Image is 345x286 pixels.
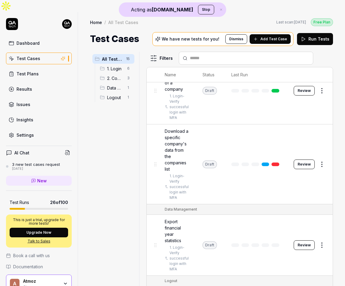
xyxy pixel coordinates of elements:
[225,67,288,82] th: Last Run
[147,124,333,204] tr: Download a specific company's data from the companies list1. Login-Verify successful login with M...
[12,167,60,171] div: [DATE]
[276,20,306,25] span: Last scan:
[202,160,217,168] div: Draft
[250,34,291,44] button: Add Test Case
[159,67,196,82] th: Name
[147,57,333,124] tr: Access the knowledge base section of a company1. Login-Verify successful login with MFADraftReview
[108,19,138,25] div: All Test Cases
[6,37,72,49] a: Dashboard
[6,252,72,259] a: Book a call with us
[260,36,287,42] span: Add Test Case
[162,37,219,41] p: We have new tests for you!
[202,241,217,249] div: Draft
[125,65,132,72] span: 6
[165,218,190,244] span: Export financial year statistics
[50,199,68,205] span: 26 of 100
[23,278,59,284] div: Atmoz
[6,114,72,126] a: Insights
[169,245,189,272] a: 1. Login-Verify successful login with MFA
[6,129,72,141] a: Settings
[16,117,33,123] div: Insights
[10,239,68,244] a: Talk to Sales
[165,128,190,172] span: Download a specific company's data from the companies list
[107,85,124,91] span: Data Management
[202,87,217,95] div: Draft
[104,19,106,25] div: /
[165,278,177,284] div: Logout
[10,218,68,225] p: This is just a trial, upgrade for more tests!
[169,173,189,200] a: 1. Login-Verify successful login with MFA
[16,86,32,92] div: Results
[97,83,134,93] div: Drag to reorderData Management1
[294,86,315,96] button: Review
[6,99,72,110] a: Issues
[90,32,139,46] h1: Test Cases
[13,263,43,270] span: Documentation
[16,40,40,46] div: Dashboard
[6,176,72,186] a: New
[97,64,134,73] div: Drag to reorder1. Login6
[37,178,47,184] span: New
[294,240,315,250] button: Review
[10,200,29,205] h5: Test Runs
[125,75,132,82] span: 3
[6,263,72,270] a: Documentation
[16,55,40,62] div: Test Cases
[10,228,68,237] button: Upgrade Now
[297,33,333,45] button: Run Tests
[6,83,72,95] a: Results
[147,215,333,276] tr: Export financial year statistics1. Login-Verify successful login with MFADraftReview
[125,84,132,91] span: 1
[107,75,124,81] span: 2. Company
[16,132,34,138] div: Settings
[16,71,39,77] div: Test Plans
[294,160,315,169] button: Review
[13,252,50,259] span: Book a call with us
[225,34,247,44] button: Dismiss
[107,65,124,72] span: 1. Login
[124,55,132,62] span: 15
[294,20,306,24] time: [DATE]
[146,52,176,64] button: Filters
[62,19,72,29] img: 7ccf6c19-61ad-4a6c-8811-018b02a1b829.jpg
[97,73,134,83] div: Drag to reorder2. Company3
[196,67,225,82] th: Status
[16,101,30,108] div: Issues
[6,68,72,80] a: Test Plans
[90,19,102,25] a: Home
[107,94,124,101] span: Logout
[14,150,29,156] h4: AI Chat
[311,18,333,26] button: Free Plan
[276,20,306,25] button: Last scan:[DATE]
[102,56,122,62] span: All Test Cases
[125,94,132,101] span: 1
[198,5,214,14] button: Stop
[6,162,72,171] a: 3 new test cases request[DATE]
[6,53,72,64] a: Test Cases
[97,93,134,102] div: Drag to reorderLogout1
[169,93,189,120] a: 1. Login-Verify successful login with MFA
[12,162,60,167] div: 3 new test cases request
[165,207,197,212] div: Data Management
